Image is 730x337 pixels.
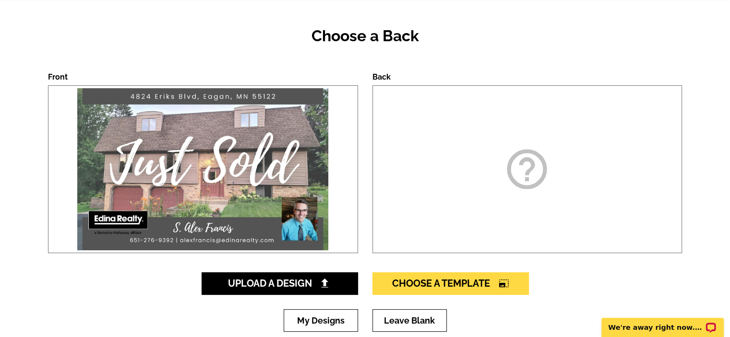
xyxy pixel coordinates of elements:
[372,272,529,295] a: Choose A Templatephoto_size_select_large
[595,307,730,337] iframe: LiveChat chat widget
[372,72,391,81] label: Back
[75,86,331,253] img: large-thumb.jpg
[392,278,509,289] span: Choose A Template
[372,309,447,332] a: Leave Blank
[48,72,68,81] label: Front
[48,27,682,45] h2: Choose a Back
[503,145,551,193] i: help_outline
[284,309,358,332] a: My Designs
[202,272,358,295] a: Upload A Design
[228,278,331,289] span: Upload A Design
[499,279,509,288] i: photo_size_select_large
